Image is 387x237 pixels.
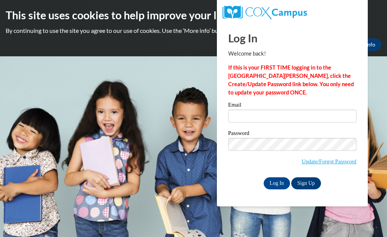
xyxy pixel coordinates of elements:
a: Update/Forgot Password [302,158,356,164]
label: Password [228,130,356,138]
iframe: Button to launch messaging window [357,207,381,231]
h1: Log In [228,30,356,46]
h2: This site uses cookies to help improve your learning experience. [6,8,381,23]
p: By continuing to use the site you agree to our use of cookies. Use the ‘More info’ button to read... [6,26,381,35]
strong: If this is your FIRST TIME logging in to the [GEOGRAPHIC_DATA][PERSON_NAME], click the Create/Upd... [228,64,354,96]
p: Welcome back! [228,50,356,58]
label: Email [228,102,356,110]
input: Log In [264,177,290,189]
img: COX Campus [223,6,307,19]
a: Sign Up [291,177,321,189]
